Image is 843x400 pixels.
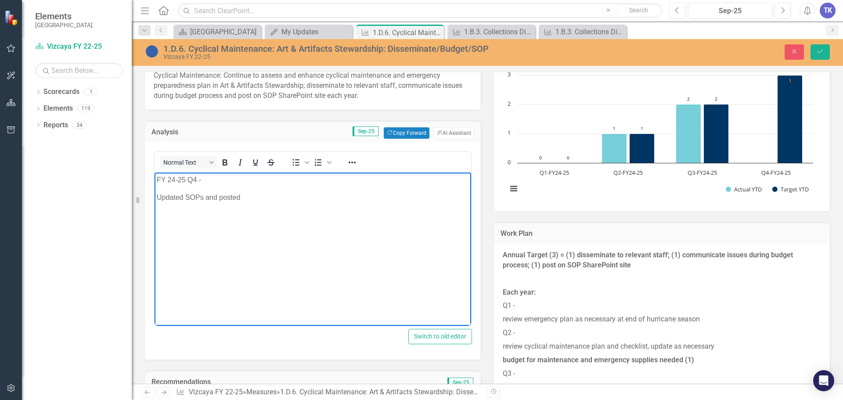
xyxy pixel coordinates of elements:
text: 0 [539,155,542,161]
button: Switch to old editor [408,329,472,344]
span: Normal Text [163,159,206,166]
button: View chart menu, Chart [508,183,520,195]
strong: budget for maintenance and emergency supplies needed (1) [503,356,694,364]
span: Elements [35,11,93,22]
p: update emergency plan and supply list [503,380,821,394]
a: My Updates [267,26,350,37]
h3: Work Plan [501,230,823,238]
button: Italic [233,156,248,169]
p: review emergency plan as necessary at end of hurricane season [503,313,821,326]
div: Vizcaya FY 22-25 [163,54,529,60]
text: 2 [687,96,690,102]
text: 1 [641,125,643,131]
div: Bullet list [289,156,311,169]
a: [GEOGRAPHIC_DATA] [176,26,259,37]
strong: Each year: [503,288,536,296]
button: Underline [248,156,263,169]
div: » » [176,387,481,397]
a: Scorecards [43,87,79,97]
button: Show Actual YTD [726,185,762,193]
span: Search [629,7,648,14]
text: 2 [715,96,717,102]
button: Strikethrough [263,156,278,169]
path: Q3-FY24-25, 2. Target YTD. [704,105,729,163]
p: Q2 - [503,326,821,340]
img: No Information [145,44,159,58]
a: Measures [246,388,277,396]
button: Copy Forward [384,127,429,139]
text: Q3-FY24-25 [688,169,717,177]
p: Q3 - [503,367,821,381]
div: Sep-25 [691,6,769,16]
h3: Recommendations [151,378,374,386]
button: Block Normal Text [160,156,217,169]
span: Sep-25 [353,126,378,136]
button: TK [820,3,836,18]
text: Q1-FY24-25 [540,169,569,177]
img: ClearPoint Strategy [4,10,20,25]
button: AI Assistant [434,127,474,139]
div: 34 [72,121,86,129]
a: 1.B.3. Collections Digitation: Archival Items [450,26,533,37]
div: 119 [77,105,94,112]
span: Sep-25 [447,378,473,387]
div: Open Intercom Messenger [813,370,834,391]
path: Q3-FY24-25, 2. Actual YTD. [676,105,701,163]
div: Chart. Highcharts interactive chart. [503,71,821,202]
a: Reports [43,120,68,130]
button: Sep-25 [688,3,772,18]
h3: Analysis [151,128,210,136]
a: Vizcaya FY 22-25 [35,42,123,52]
p: review cyclical maintenance plan and checklist, update as necessary [503,340,821,353]
p: Q1 - [503,299,821,313]
path: Q2-FY24-25, 1. Actual YTD. [602,134,627,163]
p: Cyclical Maintenance: Continue to assess and enhance cyclical maintenance and emergency preparedn... [154,71,472,101]
text: 0 [508,158,511,166]
text: Q4-FY24-25 [761,169,791,177]
div: My Updates [281,26,350,37]
button: Reveal or hide additional toolbar items [345,156,360,169]
div: 1.D.6. Cyclical Maintenance: Art & Artifacts Stewardship: Disseminate/Budget/SOP [373,27,442,38]
button: Search [616,4,660,17]
text: Q2-FY24-25 [613,169,643,177]
small: [GEOGRAPHIC_DATA] [35,22,93,29]
text: 2 [508,100,511,108]
a: Vizcaya FY 22-25 [189,388,243,396]
text: 0 [567,155,569,161]
a: 1.B.3. Collections Digitization: Objects [541,26,624,37]
div: 1.B.3. Collections Digitation: Archival Items [464,26,533,37]
div: 1.D.6. Cyclical Maintenance: Art & Artifacts Stewardship: Disseminate/Budget/SOP [280,388,537,396]
button: Bold [217,156,232,169]
text: 3 [789,77,791,83]
input: Search ClearPoint... [178,3,663,18]
input: Search Below... [35,63,123,78]
div: 1.D.6. Cyclical Maintenance: Art & Artifacts Stewardship: Disseminate/Budget/SOP [163,44,529,54]
text: 3 [508,70,511,78]
div: 1.B.3. Collections Digitization: Objects [555,26,624,37]
path: Q2-FY24-25, 1. Target YTD. [630,134,655,163]
div: 1 [84,88,98,96]
svg: Interactive chart [503,71,818,202]
div: Numbered list [312,156,334,169]
path: Q4-FY24-25, 3. Target YTD. [778,76,803,163]
text: 1 [508,129,511,137]
g: Target YTD, bar series 2 of 2 with 4 bars. [557,76,803,163]
iframe: Rich Text Area [155,173,471,326]
a: Elements [43,104,73,114]
div: [GEOGRAPHIC_DATA] [190,26,259,37]
button: Show Target YTD [772,185,809,193]
strong: Annual Target (3) = (1) disseminate to relevant staff; (1) communicate issues during budget proce... [503,251,793,269]
text: 1 [613,125,616,131]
